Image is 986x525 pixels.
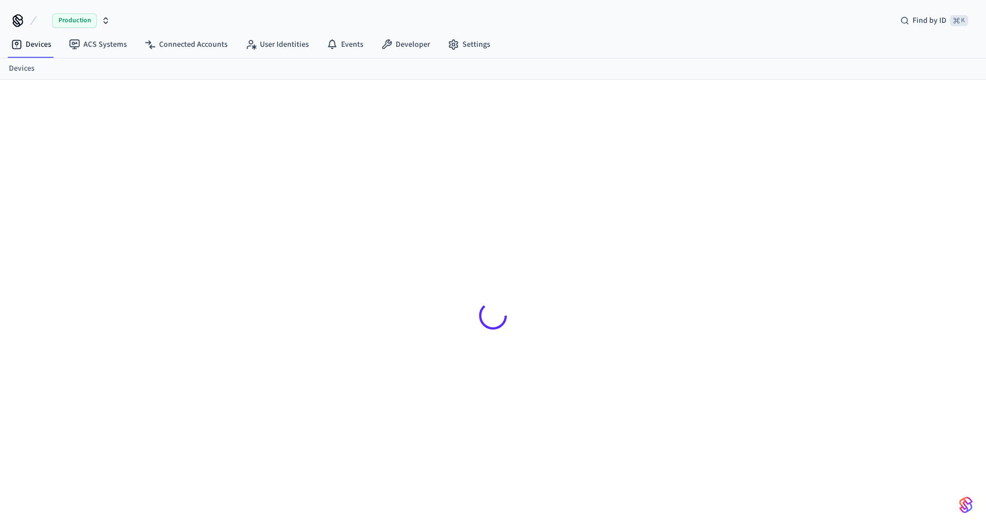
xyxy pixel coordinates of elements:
a: Connected Accounts [136,35,236,55]
img: SeamLogoGradient.69752ec5.svg [959,496,973,514]
div: Find by ID⌘ K [891,11,977,31]
span: ⌘ K [950,15,968,26]
a: Events [318,35,372,55]
span: Production [52,13,97,28]
a: User Identities [236,35,318,55]
a: Devices [2,35,60,55]
a: ACS Systems [60,35,136,55]
a: Devices [9,63,34,75]
a: Settings [439,35,499,55]
a: Developer [372,35,439,55]
span: Find by ID [913,15,946,26]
